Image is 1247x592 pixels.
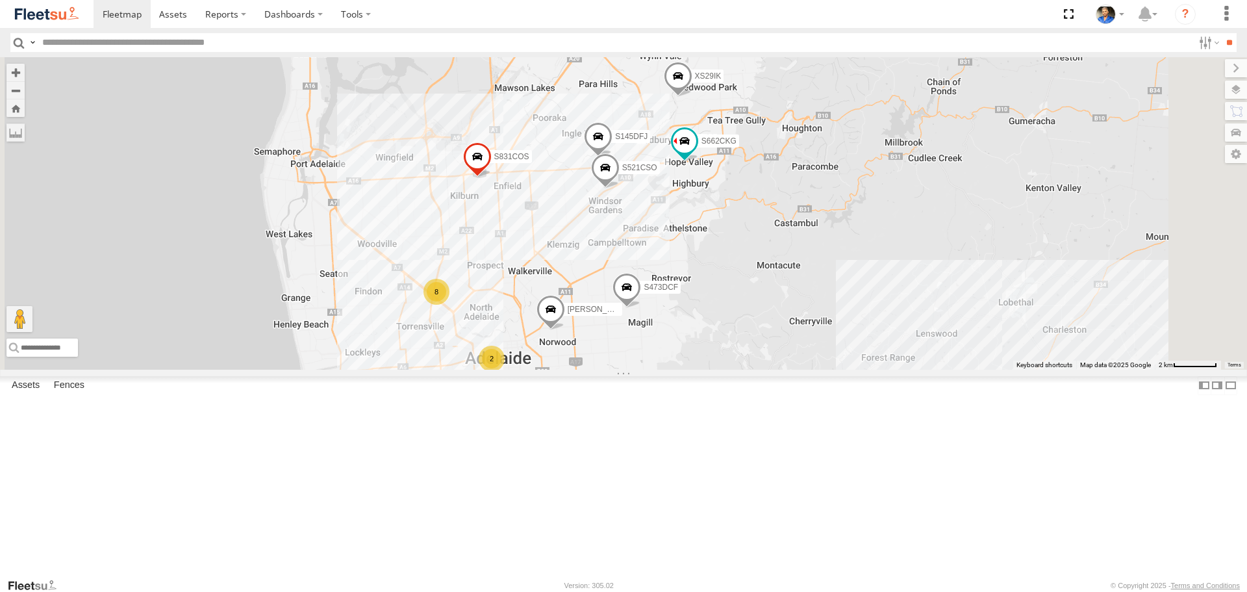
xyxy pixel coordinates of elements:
label: Fences [47,377,91,395]
button: Drag Pegman onto the map to open Street View [6,306,32,332]
button: Map scale: 2 km per 64 pixels [1155,361,1221,370]
button: Keyboard shortcuts [1016,361,1072,370]
div: Version: 305.02 [564,582,614,589]
span: S521CSO [622,163,657,172]
div: 8 [423,279,449,305]
label: Hide Summary Table [1224,376,1237,395]
span: S145DFJ [615,132,648,141]
div: Matt Draper [1091,5,1129,24]
a: Terms and Conditions [1171,582,1240,589]
span: S662CKG [701,136,737,146]
label: Search Query [27,33,38,52]
label: Dock Summary Table to the Left [1198,376,1211,395]
label: Search Filter Options [1194,33,1222,52]
span: 2 km [1159,361,1173,368]
label: Measure [6,123,25,142]
button: Zoom Home [6,99,25,117]
i: ? [1175,4,1196,25]
img: fleetsu-logo-horizontal.svg [13,5,81,23]
button: Zoom out [6,81,25,99]
span: S473DCF [644,283,678,292]
div: 2 [479,346,505,372]
label: Dock Summary Table to the Right [1211,376,1224,395]
label: Assets [5,377,46,395]
a: Visit our Website [7,579,67,592]
span: Map data ©2025 Google [1080,361,1151,368]
span: XS29IK [695,72,722,81]
button: Zoom in [6,64,25,81]
a: Terms [1228,362,1241,367]
label: Map Settings [1225,145,1247,163]
div: © Copyright 2025 - [1111,582,1240,589]
span: S831COS [494,153,529,162]
span: [PERSON_NAME] [568,305,632,314]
